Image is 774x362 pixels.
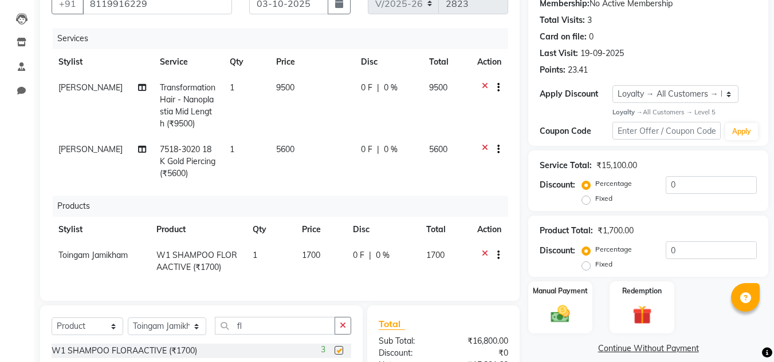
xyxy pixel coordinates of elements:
[540,47,578,59] div: Last Visit:
[246,217,296,242] th: Qty
[540,14,585,26] div: Total Visits:
[269,49,354,75] th: Price
[595,193,612,204] label: Fixed
[443,335,517,347] div: ₹16,800.00
[589,31,594,43] div: 0
[153,49,223,75] th: Service
[361,82,372,94] span: 0 F
[321,344,325,356] span: 3
[353,249,364,261] span: 0 F
[253,250,257,260] span: 1
[160,82,215,129] span: Transformation Hair - Nanoplastia Mid Length (₹9500)
[52,49,153,75] th: Stylist
[276,82,294,93] span: 9500
[580,47,624,59] div: 19-09-2025
[587,14,592,26] div: 3
[429,144,447,154] span: 5600
[156,250,237,272] span: W1 SHAMPOO FLORAACTIVE (₹1700)
[540,88,612,100] div: Apply Discount
[369,249,371,261] span: |
[230,82,234,93] span: 1
[612,108,757,117] div: All Customers → Level 5
[215,317,335,335] input: Search or Scan
[725,123,758,140] button: Apply
[531,343,766,355] a: Continue Without Payment
[58,144,123,154] span: [PERSON_NAME]
[276,144,294,154] span: 5600
[377,144,379,156] span: |
[419,217,470,242] th: Total
[150,217,246,242] th: Product
[361,144,372,156] span: 0 F
[370,347,443,359] div: Discount:
[595,259,612,269] label: Fixed
[612,108,643,116] strong: Loyalty →
[595,178,632,189] label: Percentage
[58,250,128,260] span: Toingam Jamikham
[540,225,593,237] div: Product Total:
[470,217,508,242] th: Action
[58,82,123,93] span: [PERSON_NAME]
[295,217,346,242] th: Price
[533,286,588,296] label: Manual Payment
[470,49,508,75] th: Action
[377,82,379,94] span: |
[598,225,634,237] div: ₹1,700.00
[426,250,445,260] span: 1700
[53,196,517,217] div: Products
[622,286,662,296] label: Redemption
[302,250,320,260] span: 1700
[627,303,658,327] img: _gift.svg
[540,31,587,43] div: Card on file:
[612,122,721,140] input: Enter Offer / Coupon Code
[540,160,592,172] div: Service Total:
[52,217,150,242] th: Stylist
[384,144,398,156] span: 0 %
[596,160,637,172] div: ₹15,100.00
[422,49,471,75] th: Total
[540,245,575,257] div: Discount:
[376,249,390,261] span: 0 %
[384,82,398,94] span: 0 %
[429,82,447,93] span: 9500
[52,345,197,357] div: W1 SHAMPOO FLORAACTIVE (₹1700)
[370,335,443,347] div: Sub Total:
[223,49,269,75] th: Qty
[354,49,422,75] th: Disc
[595,244,632,254] label: Percentage
[540,125,612,137] div: Coupon Code
[568,64,588,76] div: 23.41
[230,144,234,154] span: 1
[346,217,419,242] th: Disc
[160,144,215,178] span: 7518-3020 18K Gold Piercing (₹5600)
[443,347,517,359] div: ₹0
[379,318,405,330] span: Total
[540,179,575,191] div: Discount:
[53,28,517,49] div: Services
[545,303,576,325] img: _cash.svg
[540,64,565,76] div: Points:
